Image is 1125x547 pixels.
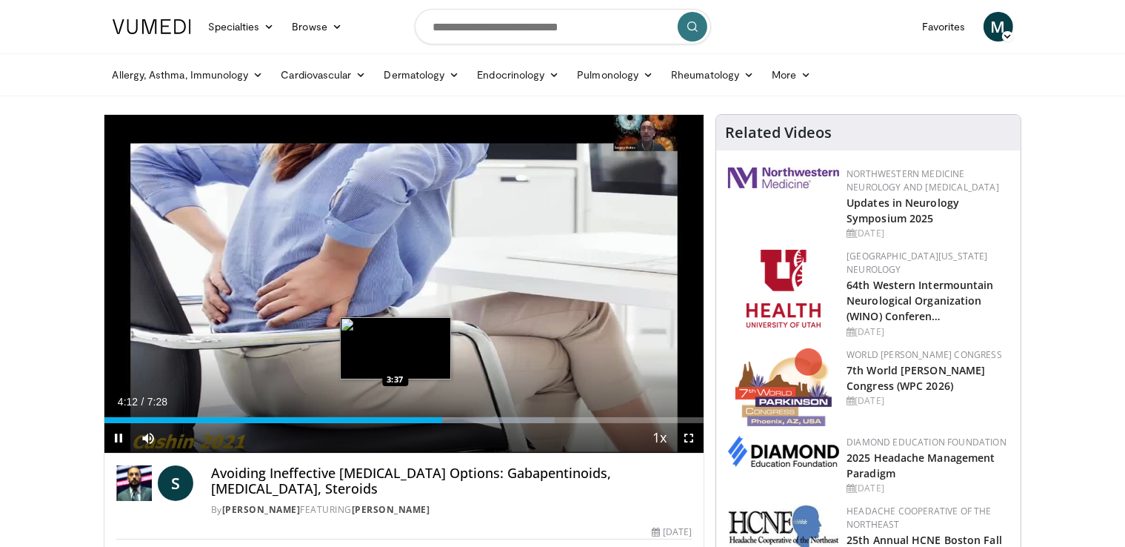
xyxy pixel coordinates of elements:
[104,417,704,423] div: Progress Bar
[847,227,1009,240] div: [DATE]
[728,168,839,188] img: 2a462fb6-9365-492a-ac79-3166a6f924d8.png.150x105_q85_autocrop_double_scale_upscale_version-0.2.jpg
[147,396,167,408] span: 7:28
[104,115,704,454] video-js: Video Player
[352,503,430,516] a: [PERSON_NAME]
[847,168,999,193] a: Northwestern Medicine Neurology and [MEDICAL_DATA]
[644,423,674,453] button: Playback Rate
[141,396,144,408] span: /
[283,12,351,42] a: Browse
[847,482,1009,495] div: [DATE]
[200,12,284,42] a: Specialties
[272,60,375,90] a: Cardiovascular
[847,363,985,393] a: 7th World [PERSON_NAME] Congress (WPC 2026)
[662,60,763,90] a: Rheumatology
[763,60,820,90] a: More
[847,436,1007,448] a: Diamond Education Foundation
[340,317,451,379] img: image.jpeg
[847,394,1009,408] div: [DATE]
[847,325,1009,339] div: [DATE]
[652,526,692,539] div: [DATE]
[913,12,975,42] a: Favorites
[728,436,839,467] img: d0406666-9e5f-4b94-941b-f1257ac5ccaf.png.150x105_q85_autocrop_double_scale_upscale_version-0.2.png
[415,9,711,44] input: Search topics, interventions
[211,465,692,497] h4: Avoiding Ineffective [MEDICAL_DATA] Options: Gabapentinoids, [MEDICAL_DATA], Steroids
[211,503,692,517] div: By FEATURING
[568,60,662,90] a: Pulmonology
[847,505,992,531] a: Headache Cooperative of the Northeast
[847,278,994,323] a: 64th Western Intermountain Neurological Organization (WINO) Conferen…
[116,465,152,501] img: Dr. Sergey Motov
[104,60,273,90] a: Allergy, Asthma, Immunology
[735,348,832,426] img: 16fe1da8-a9a0-4f15-bd45-1dd1acf19c34.png.150x105_q85_autocrop_double_scale_upscale_version-0.2.png
[134,423,164,453] button: Mute
[222,503,301,516] a: [PERSON_NAME]
[674,423,704,453] button: Fullscreen
[847,196,959,225] a: Updates in Neurology Symposium 2025
[725,124,832,142] h4: Related Videos
[984,12,1013,42] a: M
[158,465,193,501] a: S
[468,60,568,90] a: Endocrinology
[847,250,988,276] a: [GEOGRAPHIC_DATA][US_STATE] Neurology
[847,451,995,480] a: 2025 Headache Management Paradigm
[847,348,1002,361] a: World [PERSON_NAME] Congress
[113,19,191,34] img: VuMedi Logo
[118,396,138,408] span: 4:12
[104,423,134,453] button: Pause
[375,60,469,90] a: Dermatology
[747,250,821,328] img: f6362829-b0a3-407d-a044-59546adfd345.png.150x105_q85_autocrop_double_scale_upscale_version-0.2.png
